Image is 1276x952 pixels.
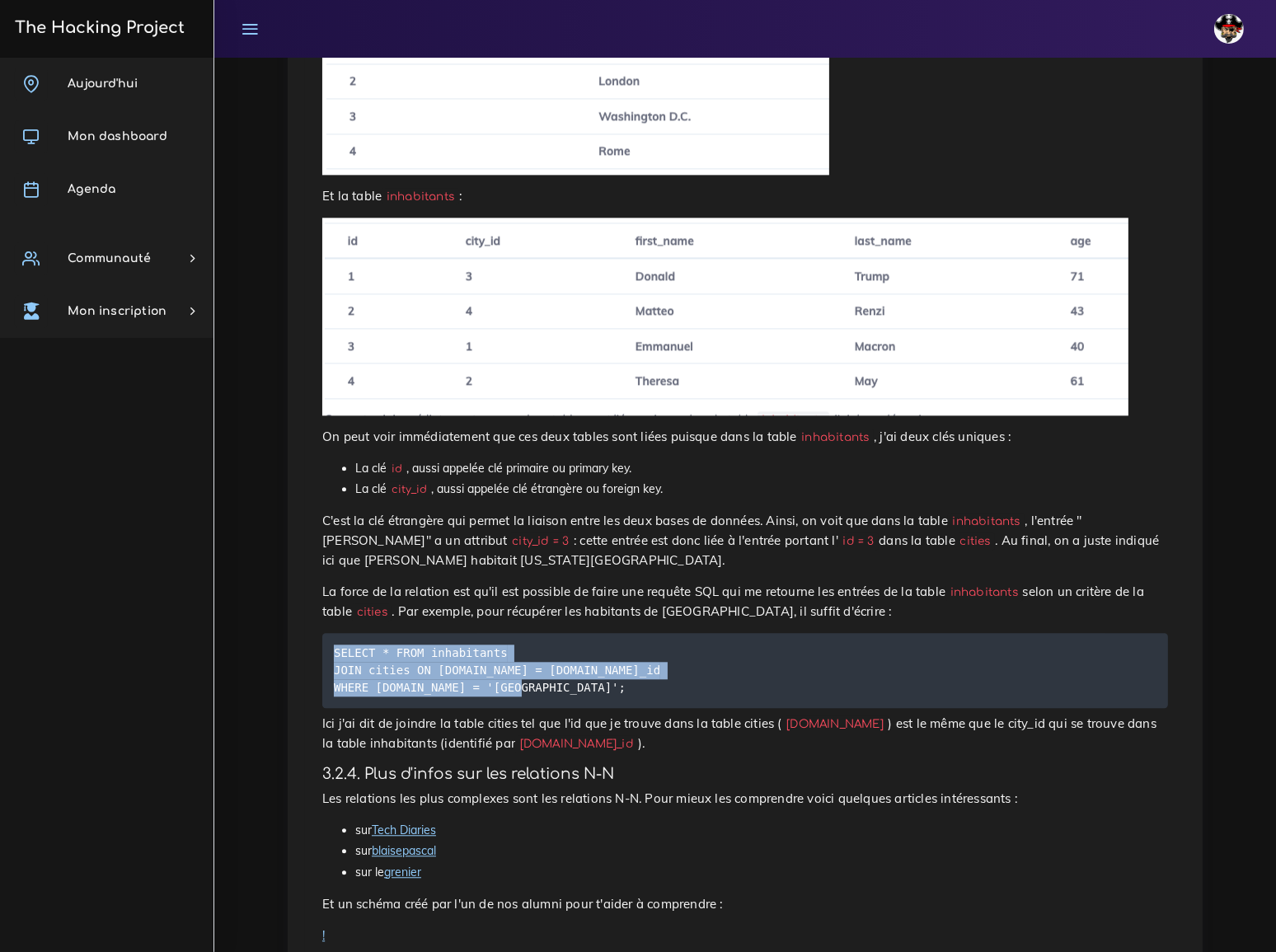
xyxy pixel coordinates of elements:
[355,458,1168,479] li: La clé , aussi appelée clé primaire ou primary key.
[68,130,167,143] span: Mon dashboard
[68,183,115,195] span: Agenda
[782,715,889,733] code: [DOMAIN_NAME]
[355,479,1168,499] li: La clé , aussi appelée clé étrangère ou foreign key.
[387,481,431,498] code: city_id
[322,789,1168,809] p: Les relations les plus complexes sont les relations N-N. Pour mieux les comprendre voici quelques...
[68,252,151,265] span: Communauté
[797,429,874,446] code: inhabitants
[515,735,638,753] code: [DOMAIN_NAME]_id
[352,603,392,621] code: cities
[508,532,574,550] code: city_id = 3
[1214,14,1244,44] img: avatar
[322,765,1168,783] h4: 3.2.4. Plus d'infos sur les relations N-N
[322,511,1168,570] p: C'est la clé étrangère qui permet la liaison entre les deux bases de données. Ainsi, on voit que ...
[372,843,436,858] a: blaisepascal
[322,427,1168,447] p: On peut voir immédiatement que ces deux tables sont liées puisque dans la table , j'ai deux clés ...
[334,644,660,696] code: SELECT * FROM inhabitants JOIN cities ON [DOMAIN_NAME] = [DOMAIN_NAME]_id WHERE [DOMAIN_NAME] = '...
[322,582,1168,621] p: La force de la relation est qu'il est possible de faire une requête SQL qui me retourne les entré...
[355,841,1168,861] li: sur
[322,927,325,943] a: !
[322,714,1168,753] p: Ici j'ai dit de joindre la table cities tel que l'id que je trouve dans la table cities ( ) est l...
[384,865,421,879] a: grenier
[955,532,995,550] code: cities
[387,461,406,477] code: id
[948,513,1025,530] code: inhabitants
[355,820,1168,841] li: sur
[355,862,1168,883] li: sur le
[372,823,436,837] a: Tech Diaries
[945,584,1022,601] code: inhabitants
[322,186,1168,206] p: Et la table :
[68,77,138,90] span: Aujourd'hui
[68,305,167,317] span: Mon inscription
[382,188,458,205] code: inhabitants
[322,218,1128,415] img: aReVbSt.png
[838,532,879,550] code: id = 3
[10,19,185,37] h3: The Hacking Project
[322,894,1168,914] p: Et un schéma créé par l'un de nos alumni pour t'aider à comprendre :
